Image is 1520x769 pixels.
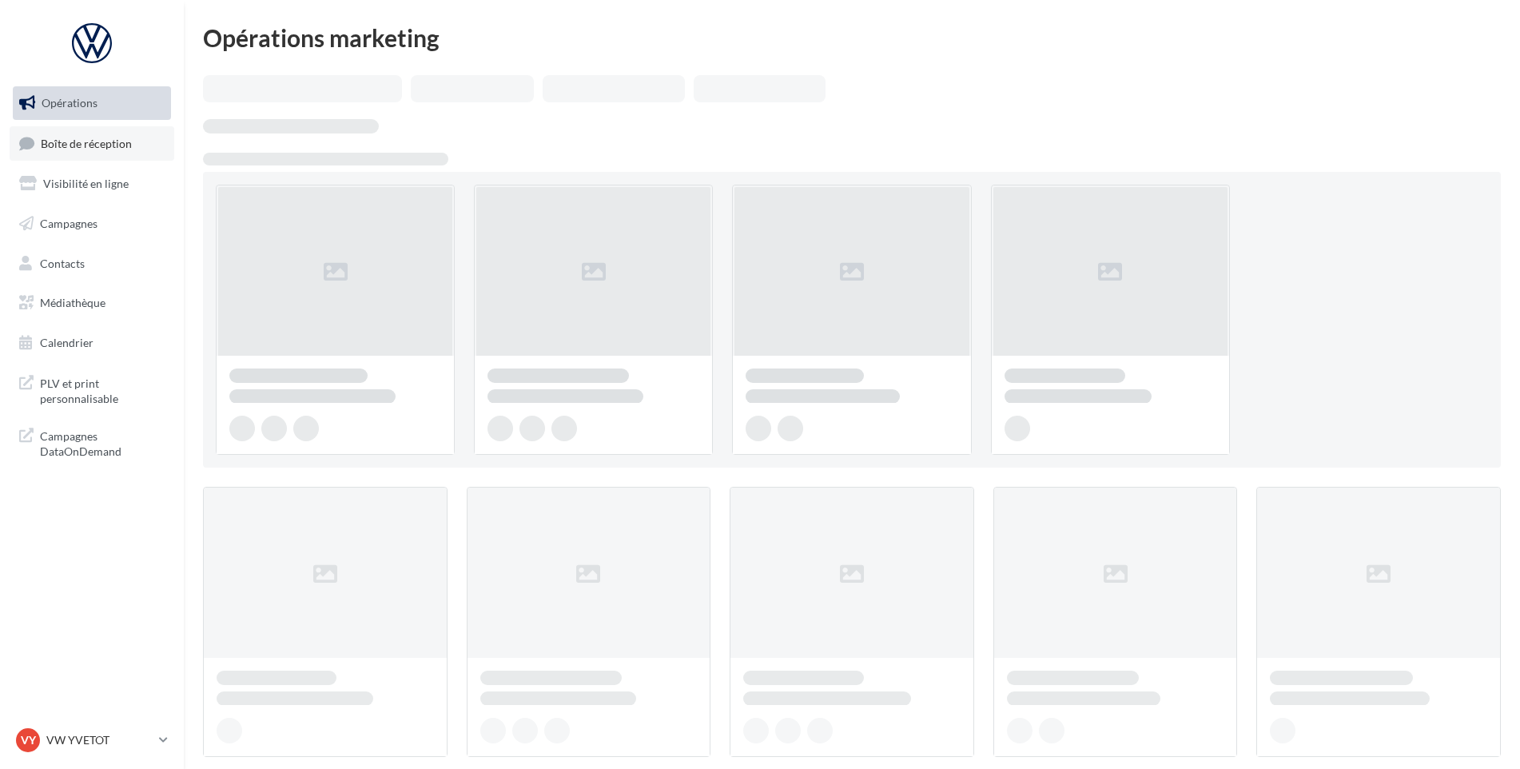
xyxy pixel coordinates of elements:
a: Campagnes DataOnDemand [10,419,174,466]
span: Médiathèque [40,296,105,309]
a: Opérations [10,86,174,120]
span: Boîte de réception [41,136,132,149]
span: Visibilité en ligne [43,177,129,190]
span: Contacts [40,256,85,269]
span: VY [21,732,36,748]
span: Campagnes DataOnDemand [40,425,165,460]
p: VW YVETOT [46,732,153,748]
span: Opérations [42,96,97,110]
a: PLV et print personnalisable [10,366,174,413]
a: Visibilité en ligne [10,167,174,201]
a: Campagnes [10,207,174,241]
a: VY VW YVETOT [13,725,171,755]
a: Médiathèque [10,286,174,320]
a: Boîte de réception [10,126,174,161]
span: PLV et print personnalisable [40,373,165,407]
div: Opérations marketing [203,26,1501,50]
span: Campagnes [40,217,97,230]
a: Contacts [10,247,174,281]
span: Calendrier [40,336,94,349]
a: Calendrier [10,326,174,360]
